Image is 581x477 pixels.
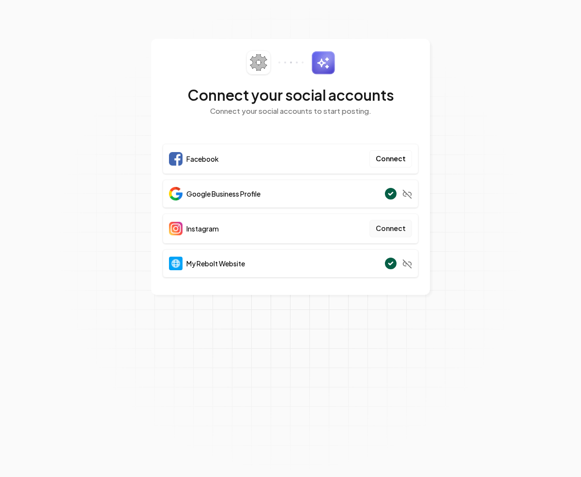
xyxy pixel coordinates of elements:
img: Facebook [169,152,183,166]
img: Instagram [169,222,183,235]
span: Facebook [186,154,219,164]
img: connector-dots.svg [278,62,304,63]
button: Connect [369,220,412,237]
button: Connect [369,150,412,168]
p: Connect your social accounts to start posting. [163,106,418,117]
span: Instagram [186,224,219,233]
h2: Connect your social accounts [163,86,418,104]
img: sparkles.svg [311,51,335,75]
img: Website [169,257,183,270]
span: Google Business Profile [186,189,260,199]
span: My Rebolt Website [186,259,245,268]
img: Google [169,187,183,200]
